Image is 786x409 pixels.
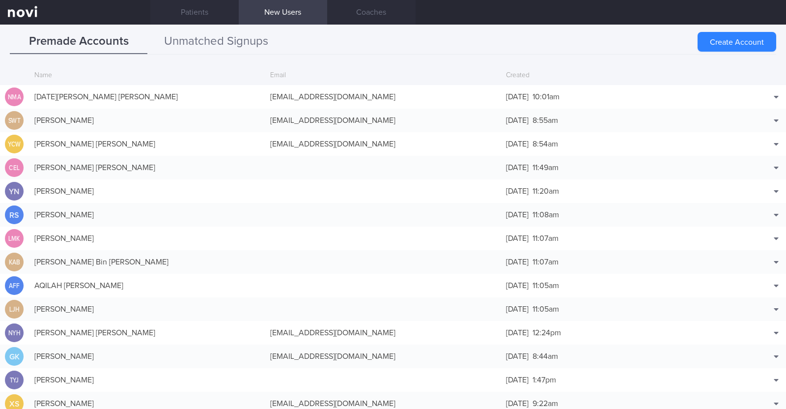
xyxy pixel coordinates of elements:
[506,305,529,313] span: [DATE]
[5,182,24,201] div: YN
[29,181,265,201] div: [PERSON_NAME]
[506,400,529,408] span: [DATE]
[698,32,776,52] button: Create Account
[533,211,559,219] span: 11:08am
[6,111,22,130] div: SwT
[29,66,265,85] div: Name
[29,276,265,295] div: AQILAH [PERSON_NAME]
[6,371,22,390] div: TYJ
[29,347,265,366] div: [PERSON_NAME]
[5,205,24,225] div: RS
[6,158,22,177] div: CEL
[6,88,22,107] div: NMA
[501,66,737,85] div: Created
[506,117,529,124] span: [DATE]
[265,347,501,366] div: [EMAIL_ADDRESS][DOMAIN_NAME]
[6,135,22,154] div: YCW
[506,187,529,195] span: [DATE]
[29,299,265,319] div: [PERSON_NAME]
[506,376,529,384] span: [DATE]
[533,305,559,313] span: 11:05am
[29,370,265,390] div: [PERSON_NAME]
[265,111,501,130] div: [EMAIL_ADDRESS][DOMAIN_NAME]
[533,258,559,266] span: 11:07am
[533,352,558,360] span: 8:44am
[533,282,559,290] span: 11:05am
[506,329,529,337] span: [DATE]
[265,66,501,85] div: Email
[533,400,558,408] span: 9:22am
[29,205,265,225] div: [PERSON_NAME]
[533,234,559,242] span: 11:07am
[6,229,22,248] div: LMK
[6,300,22,319] div: LJH
[29,229,265,248] div: [PERSON_NAME]
[506,164,529,172] span: [DATE]
[29,111,265,130] div: [PERSON_NAME]
[6,253,22,272] div: KAB
[29,323,265,343] div: [PERSON_NAME] [PERSON_NAME]
[506,352,529,360] span: [DATE]
[506,234,529,242] span: [DATE]
[265,87,501,107] div: [EMAIL_ADDRESS][DOMAIN_NAME]
[533,329,561,337] span: 12:24pm
[147,29,285,54] button: Unmatched Signups
[533,117,558,124] span: 8:55am
[506,211,529,219] span: [DATE]
[265,134,501,154] div: [EMAIL_ADDRESS][DOMAIN_NAME]
[6,276,22,295] div: AFF
[506,93,529,101] span: [DATE]
[533,140,558,148] span: 8:54am
[29,134,265,154] div: [PERSON_NAME] [PERSON_NAME]
[265,323,501,343] div: [EMAIL_ADDRESS][DOMAIN_NAME]
[533,164,559,172] span: 11:49am
[29,87,265,107] div: [DATE][PERSON_NAME] [PERSON_NAME]
[533,93,560,101] span: 10:01am
[29,252,265,272] div: [PERSON_NAME] Bin [PERSON_NAME]
[5,347,24,366] div: GK
[533,376,556,384] span: 1:47pm
[10,29,147,54] button: Premade Accounts
[506,282,529,290] span: [DATE]
[533,187,559,195] span: 11:20am
[506,140,529,148] span: [DATE]
[29,158,265,177] div: [PERSON_NAME] [PERSON_NAME]
[6,323,22,343] div: NYH
[506,258,529,266] span: [DATE]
